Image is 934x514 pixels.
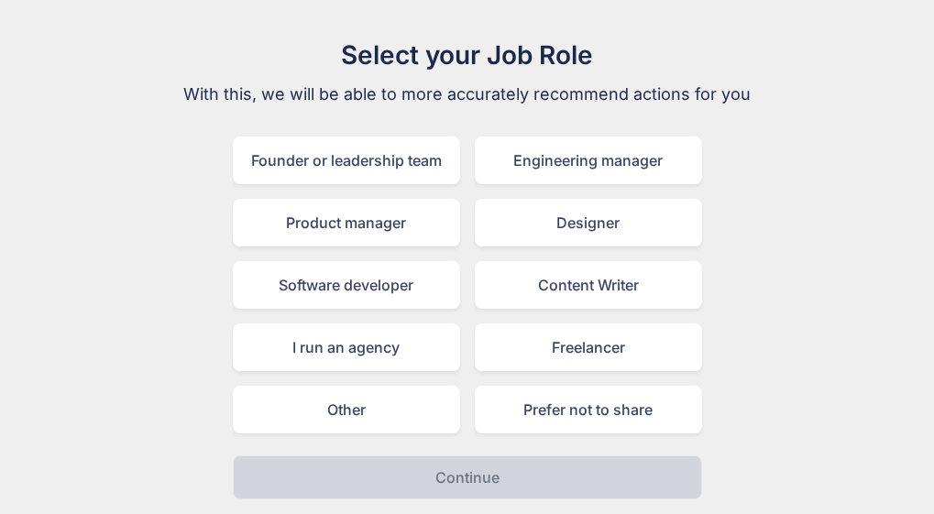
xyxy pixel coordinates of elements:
[475,386,702,433] div: Prefer not to share
[233,137,460,184] div: Founder or leadership team
[475,199,702,246] div: Designer
[233,455,702,499] button: Continue
[435,466,500,488] p: Continue
[233,199,460,246] div: Product manager
[233,386,460,433] div: Other
[233,323,460,371] div: I run an agency
[159,82,775,107] p: With this, we will be able to more accurately recommend actions for you
[475,137,702,184] div: Engineering manager
[475,261,702,309] div: Content Writer
[159,36,775,74] h1: Select your Job Role
[475,323,702,371] div: Freelancer
[233,261,460,309] div: Software developer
